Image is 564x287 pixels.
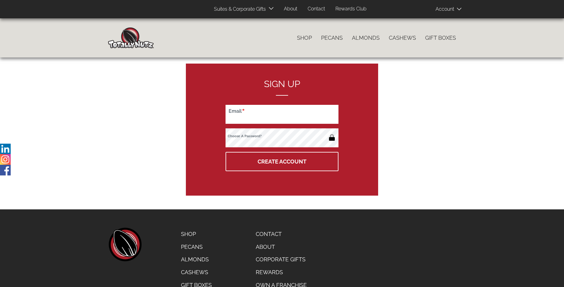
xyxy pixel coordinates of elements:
a: Cashews [384,31,421,44]
a: Almonds [347,31,384,44]
a: Shop [292,31,316,44]
h2: Sign up [226,79,338,96]
button: Create Account [226,152,338,171]
a: Pecans [176,241,216,253]
a: home [108,228,142,261]
a: Shop [176,228,216,241]
a: About [279,3,302,15]
a: Almonds [176,253,216,266]
a: Corporate Gifts [251,253,311,266]
a: About [251,241,311,253]
a: Rewards [251,266,311,279]
a: Contact [251,228,311,241]
a: Pecans [316,31,347,44]
input: Email [226,105,338,124]
img: Home [108,28,154,48]
a: Cashews [176,266,216,279]
a: Contact [303,3,330,15]
a: Suites & Corporate Gifts [209,3,268,15]
a: Rewards Club [331,3,371,15]
a: Gift Boxes [421,31,461,44]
